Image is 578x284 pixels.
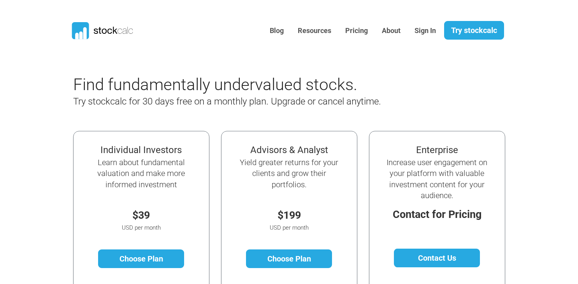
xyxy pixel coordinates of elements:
[90,207,193,223] p: $39
[73,75,431,94] h2: Find fundamentally undervalued stocks.
[246,249,332,268] a: Choose Plan
[385,145,489,156] h4: Enterprise
[90,223,193,232] p: USD per month
[237,207,341,223] p: $199
[385,157,489,201] h5: Increase user engagement on your platform with valuable investment content for your audience.
[385,207,489,223] p: Contact for Pricing
[237,223,341,232] p: USD per month
[409,21,442,40] a: Sign In
[98,249,184,268] a: Choose Plan
[394,249,480,267] a: Contact Us
[237,157,341,190] h5: Yield greater returns for your clients and grow their portfolios.
[73,96,431,107] h4: Try stockcalc for 30 days free on a monthly plan. Upgrade or cancel anytime.
[339,21,374,40] a: Pricing
[376,21,406,40] a: About
[90,145,193,156] h4: Individual Investors
[90,157,193,190] h5: Learn about fundamental valuation and make more informed investment
[264,21,290,40] a: Blog
[292,21,337,40] a: Resources
[237,145,341,156] h4: Advisors & Analyst
[444,21,504,40] a: Try stockcalc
